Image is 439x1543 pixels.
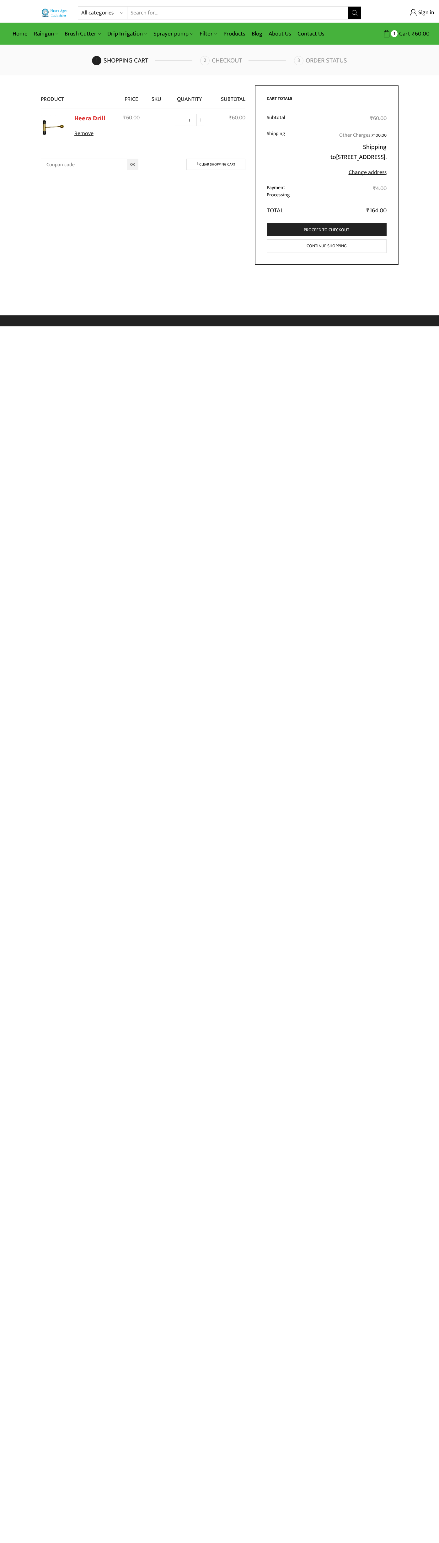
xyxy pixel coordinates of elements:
strong: [STREET_ADDRESS] [336,152,385,162]
th: Subtotal [267,111,308,127]
a: Sprayer pump [150,26,196,41]
span: ₹ [370,114,373,123]
th: Price [117,85,146,108]
label: Other Charges: [339,131,387,140]
a: Home [9,26,31,41]
a: Change address [349,168,387,177]
span: Cart [398,30,410,38]
th: Subtotal [211,85,245,108]
a: Filter [196,26,220,41]
a: Contact Us [294,26,328,41]
span: ₹ [123,113,126,123]
th: Quantity [167,85,211,108]
th: Total [267,202,308,215]
bdi: 4.00 [373,184,387,193]
a: Remove [74,130,113,138]
input: Product quantity [182,114,196,126]
span: Sign in [417,9,434,17]
a: Heera Drill [74,113,105,124]
button: Search button [348,7,361,19]
bdi: 60.00 [412,29,430,39]
a: Drip Irrigation [104,26,150,41]
a: Clear shopping cart [186,159,245,170]
th: Payment Processing [267,181,308,202]
p: Shipping to . [312,142,386,162]
a: Raingun [31,26,62,41]
a: Blog [249,26,265,41]
a: Checkout [200,56,292,65]
a: Continue shopping [267,239,387,253]
a: Sign in [371,7,434,19]
a: About Us [265,26,294,41]
a: Brush Cutter [62,26,104,41]
bdi: 60.00 [123,113,140,123]
input: OK [127,159,138,170]
bdi: 164.00 [367,205,387,216]
span: ₹ [367,205,370,216]
input: Coupon code [41,159,138,170]
span: ₹ [229,113,232,123]
span: ₹ [373,184,376,193]
span: ₹ [372,132,374,139]
img: Heera Drill [41,115,66,140]
bdi: 60.00 [229,113,245,123]
a: 1 Cart ₹60.00 [367,28,430,40]
h2: Cart totals [267,96,387,106]
span: ₹ [412,29,415,39]
th: Shipping [267,127,308,181]
th: Product [41,85,117,108]
a: Products [220,26,249,41]
bdi: 100.00 [372,132,387,139]
span: 1 [391,30,398,37]
a: Proceed to checkout [267,223,387,236]
input: Search for... [127,7,348,19]
th: SKU [146,85,167,108]
bdi: 60.00 [370,114,387,123]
